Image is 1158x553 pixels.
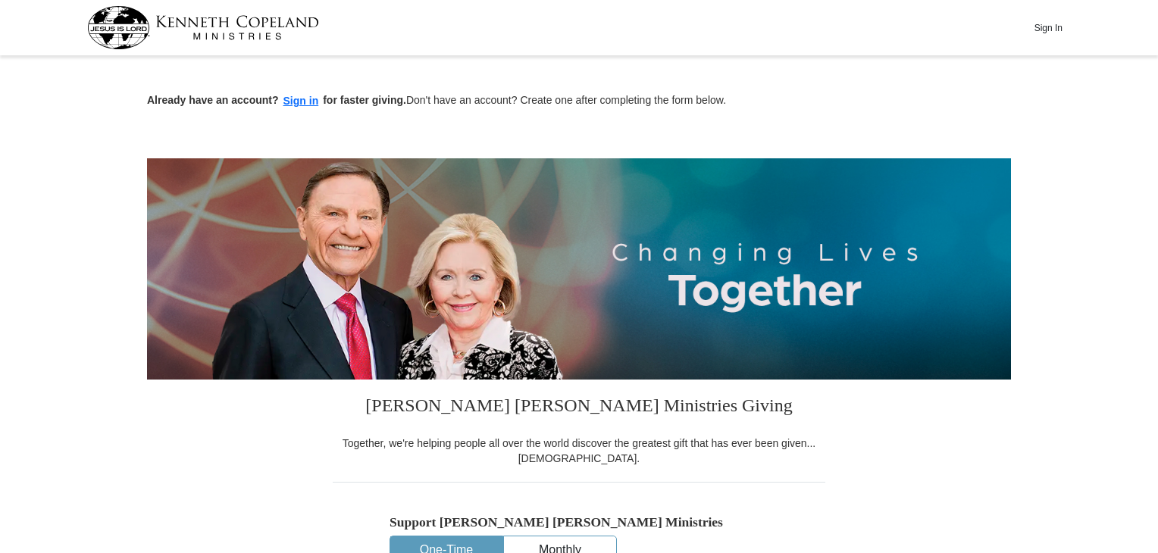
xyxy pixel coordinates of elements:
[147,92,1011,110] p: Don't have an account? Create one after completing the form below.
[390,514,768,530] h5: Support [PERSON_NAME] [PERSON_NAME] Ministries
[1025,16,1071,39] button: Sign In
[279,92,324,110] button: Sign in
[333,436,825,466] div: Together, we're helping people all over the world discover the greatest gift that has ever been g...
[87,6,319,49] img: kcm-header-logo.svg
[147,94,406,106] strong: Already have an account? for faster giving.
[333,380,825,436] h3: [PERSON_NAME] [PERSON_NAME] Ministries Giving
